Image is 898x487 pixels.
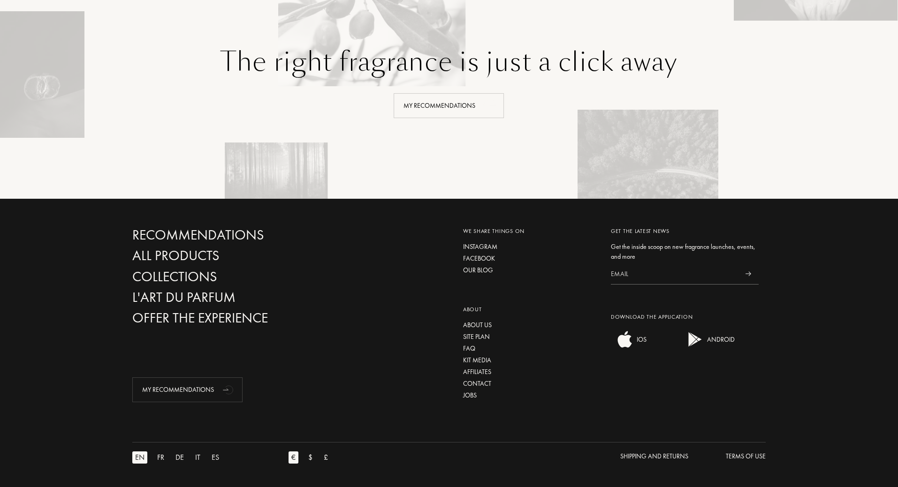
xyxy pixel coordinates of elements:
div: animation [220,380,238,399]
div: ANDROID [705,330,735,349]
a: android appANDROID [681,342,735,351]
a: FR [154,451,173,464]
div: The right fragrance is just a click away [135,45,763,79]
a: Affiliates [463,367,597,377]
a: Facebook [463,254,597,263]
a: EN [132,451,154,464]
img: android app [686,330,705,349]
a: About us [463,320,597,330]
div: £ [321,451,331,464]
a: Site plan [463,332,597,342]
a: ios appIOS [611,342,647,351]
a: ES [209,451,228,464]
a: Offer the experience [132,310,334,326]
a: Our blog [463,265,597,275]
a: FAQ [463,344,597,353]
a: Terms of use [726,451,766,464]
a: Jobs [463,390,597,400]
div: Download the application [611,313,759,321]
div: Shipping and Returns [620,451,688,461]
a: Shipping and Returns [620,451,688,464]
div: Get the latest news [611,227,759,235]
div: IT [192,451,203,464]
div: We share things on [463,227,597,235]
a: € [289,451,305,464]
div: About [463,305,597,314]
div: My Recommendations [132,377,243,402]
div: animation [481,96,500,115]
a: Kit media [463,355,597,365]
a: Recommendations [132,227,334,243]
a: IT [192,451,209,464]
div: My Recommendations [394,93,504,118]
a: Collections [132,269,334,285]
div: Get the inside scoop on new fragrance launches, events, and more [611,242,759,262]
div: FR [154,451,167,464]
a: L'Art du Parfum [132,289,334,306]
img: ios app [616,330,634,349]
a: $ [305,451,321,464]
div: IOS [634,330,647,349]
img: news_send.svg [745,271,751,276]
div: Terms of use [726,451,766,461]
div: € [289,451,298,464]
div: DE [173,451,187,464]
a: DE [173,451,192,464]
a: My Recommendationsanimation [135,79,763,118]
input: Email [611,263,738,285]
div: $ [305,451,315,464]
div: EN [132,451,147,464]
a: £ [321,451,336,464]
a: All products [132,247,334,264]
a: Instagram [463,242,597,252]
div: ES [209,451,222,464]
a: Contact [463,379,597,389]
